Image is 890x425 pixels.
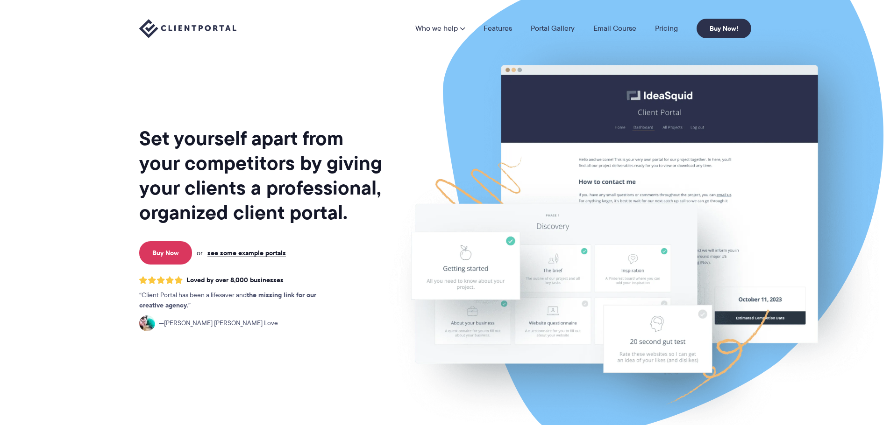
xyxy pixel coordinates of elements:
h1: Set yourself apart from your competitors by giving your clients a professional, organized client ... [139,126,384,225]
a: Buy Now! [697,19,751,38]
a: Who we help [415,25,465,32]
strong: the missing link for our creative agency [139,290,316,310]
a: Email Course [593,25,636,32]
a: Buy Now [139,241,192,265]
a: Portal Gallery [531,25,575,32]
p: Client Portal has been a lifesaver and . [139,290,335,311]
a: Pricing [655,25,678,32]
span: Loved by over 8,000 businesses [186,276,284,284]
a: Features [484,25,512,32]
span: or [197,249,203,257]
a: see some example portals [207,249,286,257]
span: [PERSON_NAME] [PERSON_NAME] Love [159,318,278,328]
